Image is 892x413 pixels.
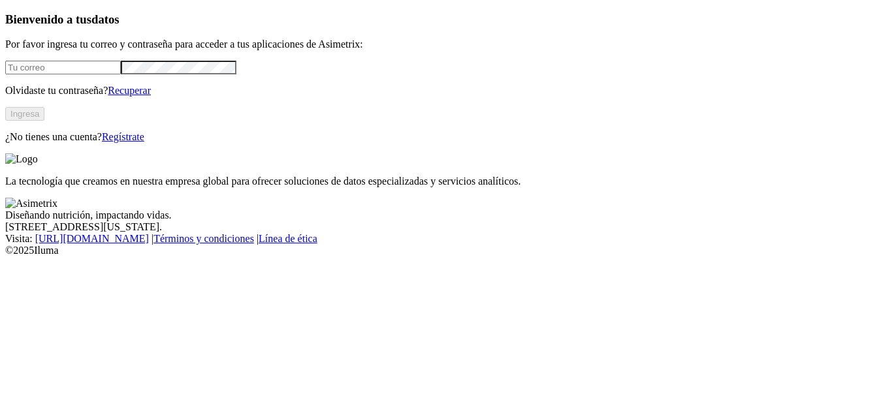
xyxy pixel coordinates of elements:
[5,198,57,209] img: Asimetrix
[5,176,887,187] p: La tecnología que creamos en nuestra empresa global para ofrecer soluciones de datos especializad...
[5,233,887,245] div: Visita : | |
[91,12,119,26] span: datos
[259,233,317,244] a: Línea de ética
[5,209,887,221] div: Diseñando nutrición, impactando vidas.
[35,233,149,244] a: [URL][DOMAIN_NAME]
[5,107,44,121] button: Ingresa
[5,221,887,233] div: [STREET_ADDRESS][US_STATE].
[102,131,144,142] a: Regístrate
[5,38,887,50] p: Por favor ingresa tu correo y contraseña para acceder a tus aplicaciones de Asimetrix:
[5,153,38,165] img: Logo
[5,245,887,256] div: © 2025 Iluma
[5,12,887,27] h3: Bienvenido a tus
[5,85,887,97] p: Olvidaste tu contraseña?
[153,233,254,244] a: Términos y condiciones
[5,61,121,74] input: Tu correo
[5,131,887,143] p: ¿No tienes una cuenta?
[108,85,151,96] a: Recuperar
